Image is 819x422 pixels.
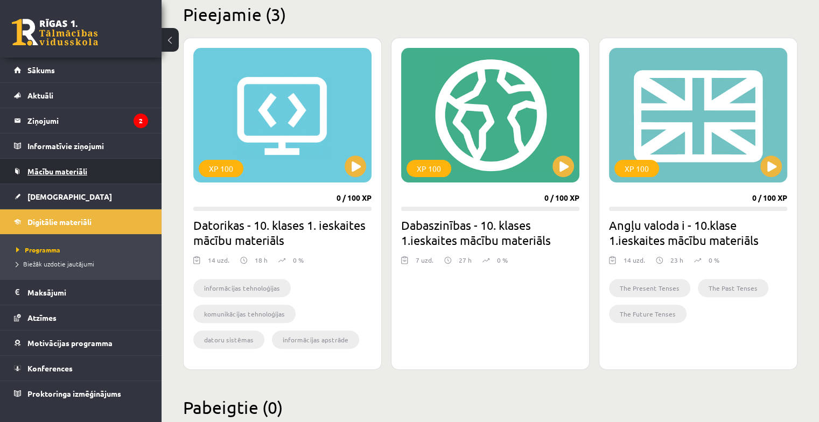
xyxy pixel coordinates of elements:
[14,280,148,305] a: Maksājumi
[14,356,148,381] a: Konferences
[272,330,359,349] li: informācijas apstrāde
[14,159,148,184] a: Mācību materiāli
[27,65,55,75] span: Sākums
[401,217,579,248] h2: Dabaszinības - 10. klases 1.ieskaites mācību materiāls
[27,90,53,100] span: Aktuāli
[183,4,797,25] h2: Pieejamie (3)
[670,255,683,265] p: 23 h
[27,166,87,176] span: Mācību materiāli
[193,305,296,323] li: komunikācijas tehnoloģijas
[14,209,148,234] a: Digitālie materiāli
[293,255,304,265] p: 0 %
[193,279,291,297] li: informācijas tehnoloģijas
[14,184,148,209] a: [DEMOGRAPHIC_DATA]
[27,313,57,322] span: Atzīmes
[16,259,94,268] span: Biežāk uzdotie jautājumi
[27,108,148,133] legend: Ziņojumi
[698,279,768,297] li: The Past Tenses
[497,255,508,265] p: 0 %
[27,192,112,201] span: [DEMOGRAPHIC_DATA]
[609,217,787,248] h2: Angļu valoda i - 10.klase 1.ieskaites mācību materiāls
[416,255,433,271] div: 7 uzd.
[14,58,148,82] a: Sākums
[27,389,121,398] span: Proktoringa izmēģinājums
[27,280,148,305] legend: Maksājumi
[459,255,472,265] p: 27 h
[14,330,148,355] a: Motivācijas programma
[134,114,148,128] i: 2
[255,255,268,265] p: 18 h
[609,279,690,297] li: The Present Tenses
[12,19,98,46] a: Rīgas 1. Tālmācības vidusskola
[193,330,264,349] li: datoru sistēmas
[193,217,372,248] h2: Datorikas - 10. klases 1. ieskaites mācību materiāls
[614,160,659,177] div: XP 100
[183,397,797,418] h2: Pabeigtie (0)
[609,305,687,323] li: The Future Tenses
[27,363,73,373] span: Konferences
[199,160,243,177] div: XP 100
[27,133,148,158] legend: Informatīvie ziņojumi
[14,83,148,108] a: Aktuāli
[14,133,148,158] a: Informatīvie ziņojumi
[16,245,151,255] a: Programma
[16,245,60,254] span: Programma
[208,255,229,271] div: 14 uzd.
[14,108,148,133] a: Ziņojumi2
[27,217,92,227] span: Digitālie materiāli
[27,338,113,348] span: Motivācijas programma
[624,255,645,271] div: 14 uzd.
[14,381,148,406] a: Proktoringa izmēģinājums
[16,259,151,269] a: Biežāk uzdotie jautājumi
[709,255,719,265] p: 0 %
[14,305,148,330] a: Atzīmes
[407,160,451,177] div: XP 100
